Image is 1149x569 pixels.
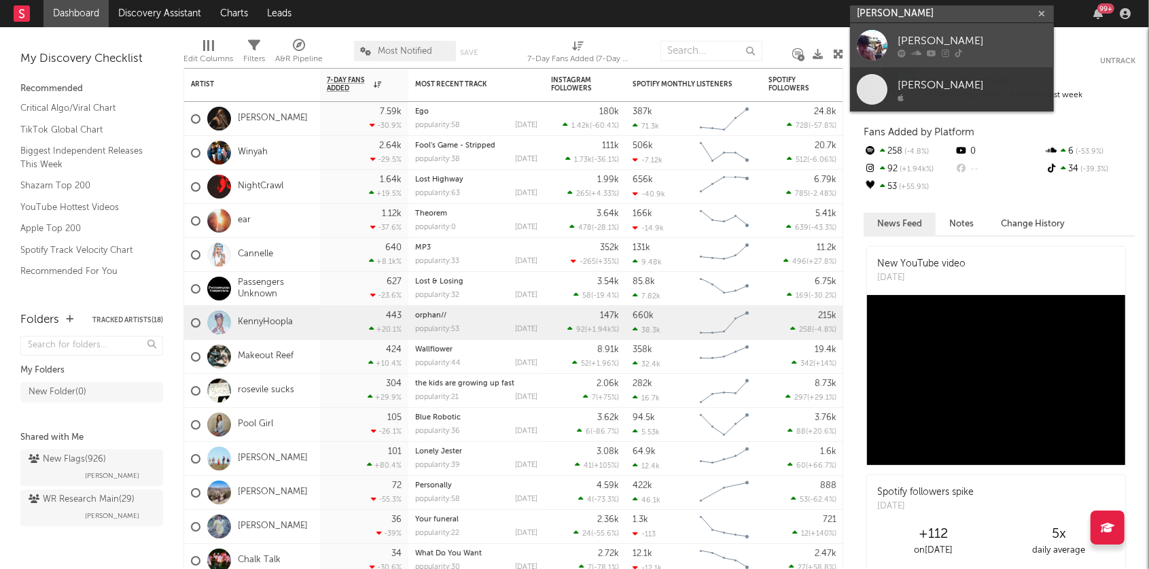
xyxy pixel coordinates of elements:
[593,292,617,300] span: -19.4 %
[527,34,629,73] div: 7-Day Fans Added (7-Day Fans Added)
[571,122,590,130] span: 1.42k
[92,317,163,324] button: Tracked Artists(18)
[600,311,619,320] div: 147k
[864,213,936,235] button: News Feed
[800,360,813,368] span: 342
[597,413,619,422] div: 3.62k
[415,482,537,489] div: Personally
[815,209,836,218] div: 5.41k
[870,526,996,542] div: +112
[386,311,402,320] div: 443
[583,393,619,402] div: ( )
[783,257,836,266] div: ( )
[415,394,459,401] div: popularity: 21
[567,189,619,198] div: ( )
[29,492,135,508] div: WR Research Main ( 29 )
[586,428,590,436] span: 6
[576,190,589,198] span: 265
[574,156,592,164] span: 1.73k
[380,107,402,116] div: 7.59k
[191,80,293,88] div: Artist
[633,447,656,456] div: 64.9k
[810,496,834,504] span: -62.4 %
[594,462,617,470] span: +105 %
[369,189,402,198] div: +19.5 %
[594,224,617,232] span: -28.1 %
[694,136,755,170] svg: Chart title
[790,325,836,334] div: ( )
[369,257,402,266] div: +8.1k %
[796,462,806,470] span: 60
[633,107,652,116] div: 387k
[515,496,537,503] div: [DATE]
[694,374,755,408] svg: Chart title
[809,258,834,266] span: +27.8 %
[633,413,655,422] div: 94.5k
[1093,8,1103,19] button: 99+
[818,311,836,320] div: 215k
[597,447,619,456] div: 3.08k
[371,427,402,436] div: -26.1 %
[238,351,294,362] a: Makeout Reef
[238,317,293,328] a: KennyHoopla
[633,175,653,184] div: 656k
[370,155,402,164] div: -29.5 %
[877,271,966,285] div: [DATE]
[387,277,402,286] div: 627
[592,394,596,402] span: 7
[367,461,402,470] div: +80.4 %
[415,80,517,88] div: Most Recent Track
[785,393,836,402] div: ( )
[593,428,617,436] span: -86.7 %
[415,190,460,197] div: popularity: 63
[238,419,273,430] a: Pool Girl
[238,521,308,532] a: [PERSON_NAME]
[415,244,431,252] a: MP3
[515,462,537,469] div: [DATE]
[415,346,537,354] div: Wallflower
[633,122,659,131] div: 71.3k
[368,359,402,368] div: +10.4 %
[551,76,599,92] div: Instagram Followers
[415,176,537,184] div: Lost Highway
[587,496,592,504] span: 4
[796,156,807,164] span: 512
[587,326,617,334] span: +1.94k %
[582,292,591,300] span: 58
[1079,166,1109,173] span: -39.3 %
[415,516,537,523] div: Your funeral
[591,190,617,198] span: +4.33 %
[20,286,149,313] a: TikTok Videos Assistant / Last 7 Days - Top
[633,428,660,436] div: 5.53k
[902,148,929,156] span: -4.8 %
[415,312,446,320] a: orphan//
[20,143,149,171] a: Biggest Independent Releases This Week
[565,155,619,164] div: ( )
[633,311,654,320] div: 660k
[791,495,836,504] div: ( )
[864,143,954,160] div: 258
[515,156,537,163] div: [DATE]
[515,326,537,333] div: [DATE]
[694,442,755,476] svg: Chart title
[20,81,163,97] div: Recommended
[415,278,463,286] a: Lost & Losing
[850,5,1054,22] input: Search for artists
[898,33,1047,49] div: [PERSON_NAME]
[633,277,655,286] div: 85.8k
[694,204,755,238] svg: Chart title
[20,430,163,446] div: Shared with Me
[376,529,402,538] div: -39 %
[415,414,461,421] a: Blue Robotic
[794,394,807,402] span: 297
[461,49,478,56] button: Save
[633,243,650,252] div: 131k
[800,496,808,504] span: 53
[415,278,537,286] div: Lost & Losing
[20,101,149,116] a: Critical Algo/Viral Chart
[1074,148,1104,156] span: -53.9 %
[996,526,1122,542] div: 5 x
[575,461,619,470] div: ( )
[598,258,617,266] span: +35 %
[238,453,308,464] a: [PERSON_NAME]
